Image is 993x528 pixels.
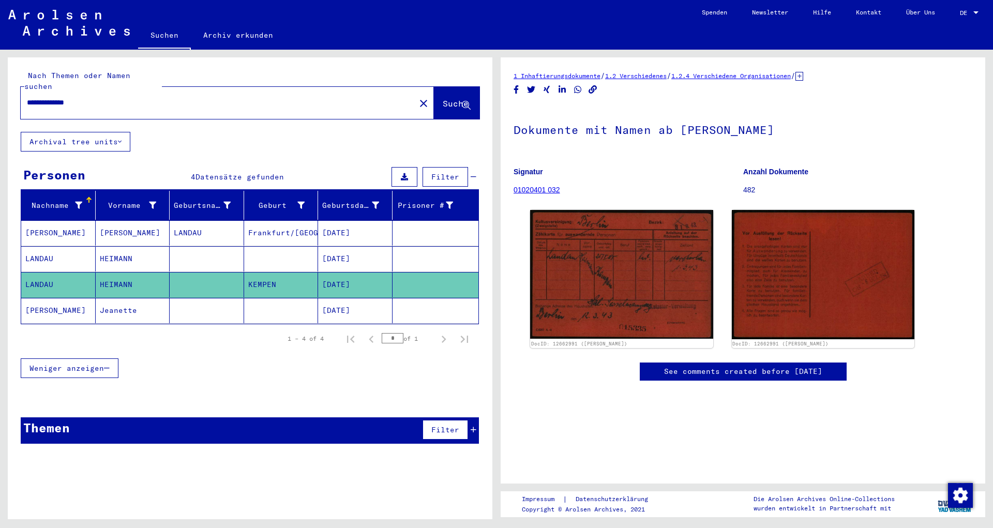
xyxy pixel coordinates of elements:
p: Copyright © Arolsen Archives, 2021 [522,505,660,514]
mat-cell: LANDAU [21,246,96,271]
button: Share on Twitter [526,83,537,96]
button: Weniger anzeigen [21,358,118,378]
button: Share on Xing [541,83,552,96]
a: 01020401 032 [514,186,560,194]
mat-cell: HEIMANN [96,272,170,297]
div: Vorname [100,197,170,214]
mat-cell: [PERSON_NAME] [21,220,96,246]
button: Clear [413,93,434,113]
a: Suchen [138,23,191,50]
span: Suche [443,98,469,109]
div: | [522,494,660,505]
div: Geburtsdatum [322,200,379,211]
a: Archiv erkunden [191,23,285,48]
span: Filter [431,172,459,182]
mat-cell: KEMPEN [244,272,319,297]
mat-cell: [DATE] [318,298,393,323]
div: Vorname [100,200,157,211]
img: Arolsen_neg.svg [8,10,130,36]
div: Prisoner # [397,197,467,214]
p: 482 [743,185,972,195]
mat-icon: close [417,97,430,110]
div: Nachname [25,197,95,214]
button: Filter [423,167,468,187]
mat-cell: [DATE] [318,220,393,246]
div: Geburt‏ [248,197,318,214]
div: of 1 [382,334,433,343]
span: 4 [191,172,195,182]
div: Geburtsdatum [322,197,392,214]
img: yv_logo.png [936,491,974,517]
button: Next page [433,328,454,349]
mat-cell: LANDAU [170,220,244,246]
img: 002.jpg [732,210,915,339]
span: DE [960,9,971,17]
mat-cell: Frankfurt/[GEOGRAPHIC_DATA] [244,220,319,246]
span: / [791,71,795,80]
img: Zustimmung ändern [948,483,973,508]
button: Share on Facebook [511,83,522,96]
button: First page [340,328,361,349]
mat-cell: [PERSON_NAME] [21,298,96,323]
mat-header-cell: Geburtsdatum [318,191,393,220]
a: Impressum [522,494,563,505]
span: / [600,71,605,80]
mat-label: Nach Themen oder Namen suchen [24,71,130,91]
a: DocID: 12662991 ([PERSON_NAME]) [732,341,829,346]
mat-cell: [PERSON_NAME] [96,220,170,246]
div: Nachname [25,200,82,211]
button: Filter [423,420,468,440]
p: wurden entwickelt in Partnerschaft mit [754,504,895,513]
p: Die Arolsen Archives Online-Collections [754,494,895,504]
b: Signatur [514,168,543,176]
h1: Dokumente mit Namen ab [PERSON_NAME] [514,106,972,152]
span: Weniger anzeigen [29,364,104,373]
mat-header-cell: Vorname [96,191,170,220]
a: Datenschutzerklärung [567,494,660,505]
button: Share on WhatsApp [573,83,583,96]
mat-cell: [DATE] [318,246,393,271]
mat-cell: HEIMANN [96,246,170,271]
div: Prisoner # [397,200,454,211]
a: DocID: 12662991 ([PERSON_NAME]) [531,341,627,346]
div: Themen [23,418,70,437]
a: 1.2.4 Verschiedene Organisationen [671,72,791,80]
span: / [667,71,671,80]
div: 1 – 4 of 4 [288,334,324,343]
mat-header-cell: Nachname [21,191,96,220]
a: See comments created before [DATE] [664,366,822,377]
button: Suche [434,87,479,119]
div: Personen [23,165,85,184]
button: Previous page [361,328,382,349]
span: Datensätze gefunden [195,172,284,182]
mat-cell: [DATE] [318,272,393,297]
a: 1 Inhaftierungsdokumente [514,72,600,80]
div: Geburtsname [174,197,244,214]
mat-header-cell: Geburt‏ [244,191,319,220]
mat-cell: Jeanette [96,298,170,323]
button: Archival tree units [21,132,130,152]
a: 1.2 Verschiedenes [605,72,667,80]
mat-cell: LANDAU [21,272,96,297]
img: 001.jpg [530,210,713,339]
mat-header-cell: Prisoner # [393,191,479,220]
div: Geburt‏ [248,200,305,211]
button: Share on LinkedIn [557,83,568,96]
button: Copy link [588,83,598,96]
div: Geburtsname [174,200,231,211]
b: Anzahl Dokumente [743,168,808,176]
mat-header-cell: Geburtsname [170,191,244,220]
button: Last page [454,328,475,349]
span: Filter [431,425,459,434]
